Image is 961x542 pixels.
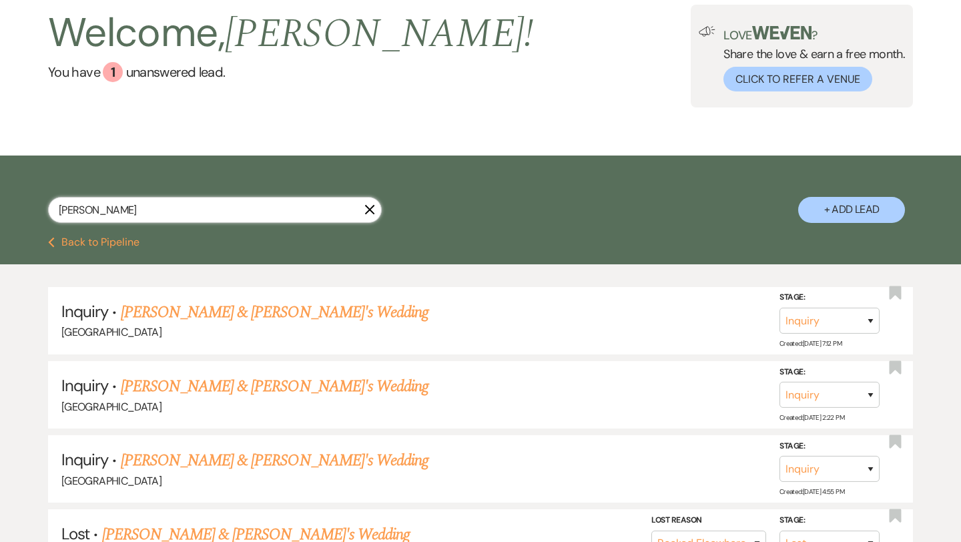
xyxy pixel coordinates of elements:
[61,449,108,470] span: Inquiry
[48,197,382,223] input: Search by name, event date, email address or phone number
[779,365,880,380] label: Stage:
[61,474,162,488] span: [GEOGRAPHIC_DATA]
[779,487,844,496] span: Created: [DATE] 4:55 PM
[699,26,715,37] img: loud-speaker-illustration.svg
[61,325,162,339] span: [GEOGRAPHIC_DATA]
[779,339,842,348] span: Created: [DATE] 7:12 PM
[723,26,905,41] p: Love ?
[715,26,905,91] div: Share the love & earn a free month.
[752,26,812,39] img: weven-logo-green.svg
[225,3,533,65] span: [PERSON_NAME] !
[61,301,108,322] span: Inquiry
[48,5,533,62] h2: Welcome,
[103,62,123,82] div: 1
[121,300,429,324] a: [PERSON_NAME] & [PERSON_NAME]'s Wedding
[779,290,880,305] label: Stage:
[779,513,880,528] label: Stage:
[61,400,162,414] span: [GEOGRAPHIC_DATA]
[723,67,872,91] button: Click to Refer a Venue
[121,449,429,473] a: [PERSON_NAME] & [PERSON_NAME]'s Wedding
[61,375,108,396] span: Inquiry
[48,62,533,82] a: You have 1 unanswered lead.
[651,513,766,528] label: Lost Reason
[798,197,905,223] button: + Add Lead
[779,439,880,454] label: Stage:
[779,413,844,422] span: Created: [DATE] 2:22 PM
[121,374,429,398] a: [PERSON_NAME] & [PERSON_NAME]'s Wedding
[48,237,139,248] button: Back to Pipeline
